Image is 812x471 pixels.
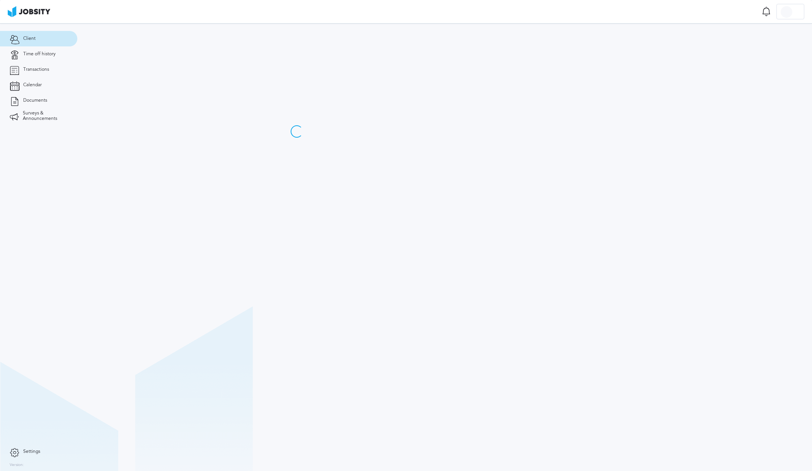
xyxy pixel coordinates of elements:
span: Settings [23,449,40,454]
span: Transactions [23,67,49,72]
span: Documents [23,98,47,103]
label: Version: [10,463,24,468]
span: Client [23,36,36,41]
span: Time off history [23,51,56,57]
img: ab4bad089aa723f57921c736e9817d99.png [8,6,50,17]
span: Surveys & Announcements [23,111,68,121]
span: Calendar [23,82,42,88]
